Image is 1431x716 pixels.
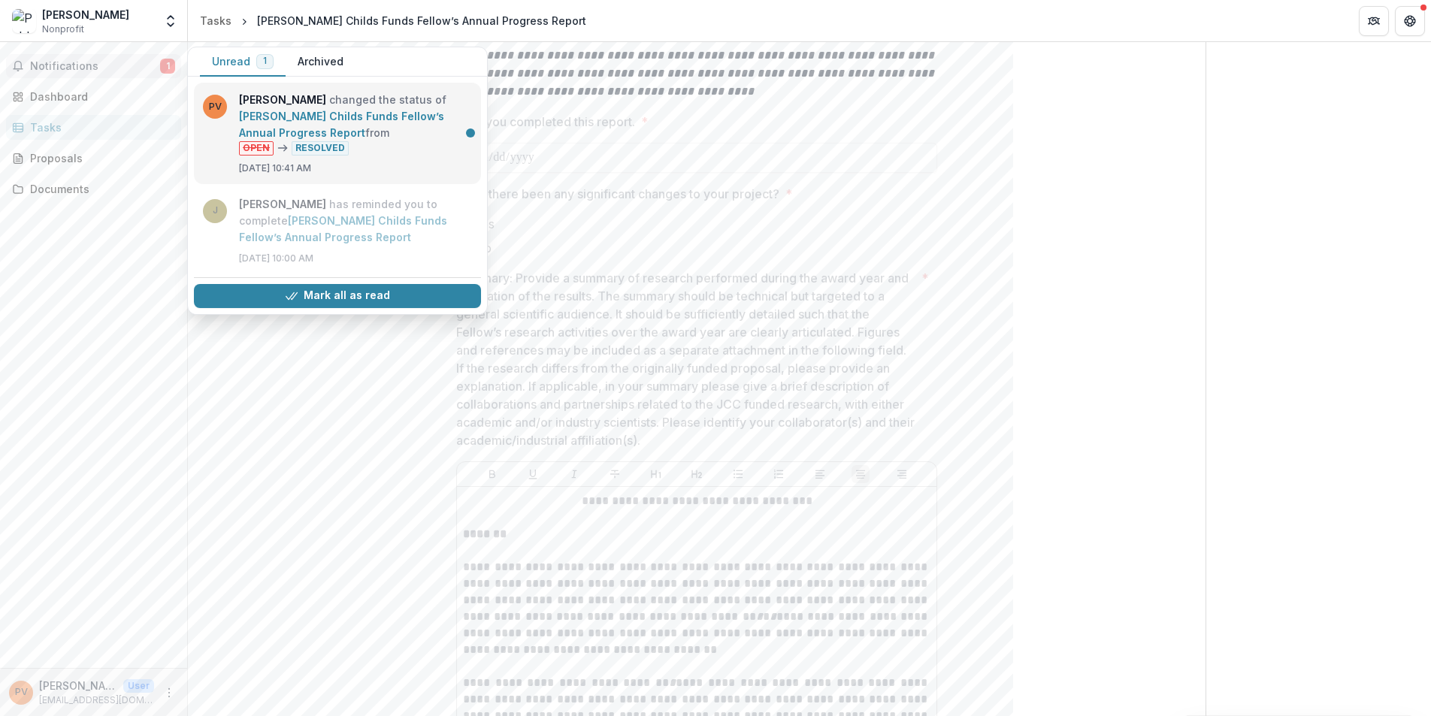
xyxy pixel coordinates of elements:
div: Pablo Villar [15,687,28,697]
div: [PERSON_NAME] Childs Funds Fellow’s Annual Progress Report [257,13,586,29]
button: Open entity switcher [160,6,181,36]
span: Notifications [30,60,160,73]
p: Date you completed this report. [456,113,635,131]
span: 1 [160,59,175,74]
div: Proposals [30,150,169,166]
button: Unread [200,47,286,77]
button: Underline [524,465,542,483]
button: Bold [483,465,501,483]
button: Notifications1 [6,54,181,78]
p: changed the status of from [239,92,472,156]
p: [PERSON_NAME] [39,678,117,693]
div: Dashboard [30,89,169,104]
a: Dashboard [6,84,181,109]
p: User [123,679,154,693]
a: Documents [6,177,181,201]
button: Archived [286,47,355,77]
button: Mark all as read [194,284,481,308]
div: Tasks [200,13,231,29]
img: Pablo Villar [12,9,36,33]
span: Nonprofit [42,23,84,36]
a: [PERSON_NAME] Childs Funds Fellow’s Annual Progress Report [239,110,444,139]
button: Strike [606,465,624,483]
div: Tasks [30,119,169,135]
button: Heading 1 [647,465,665,483]
span: 1 [263,56,267,66]
a: Proposals [6,146,181,171]
button: Align Right [893,465,911,483]
button: Align Center [852,465,870,483]
p: Have there been any significant changes to your project? [456,185,779,203]
button: Get Help [1395,6,1425,36]
button: Bullet List [729,465,747,483]
p: Summary: Provide a summary of research performed during the award year and evaluation of the resu... [456,269,915,449]
button: Italicize [565,465,583,483]
div: [PERSON_NAME] [42,7,129,23]
a: [PERSON_NAME] Childs Funds Fellow’s Annual Progress Report [239,214,447,243]
button: More [160,684,178,702]
button: Partners [1359,6,1389,36]
nav: breadcrumb [194,10,592,32]
a: Tasks [194,10,237,32]
a: Tasks [6,115,181,140]
p: has reminded you to complete [239,196,472,246]
button: Align Left [811,465,829,483]
button: Heading 2 [688,465,706,483]
p: [EMAIL_ADDRESS][DOMAIN_NAME] [39,693,154,707]
div: Documents [30,181,169,197]
button: Ordered List [770,465,788,483]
